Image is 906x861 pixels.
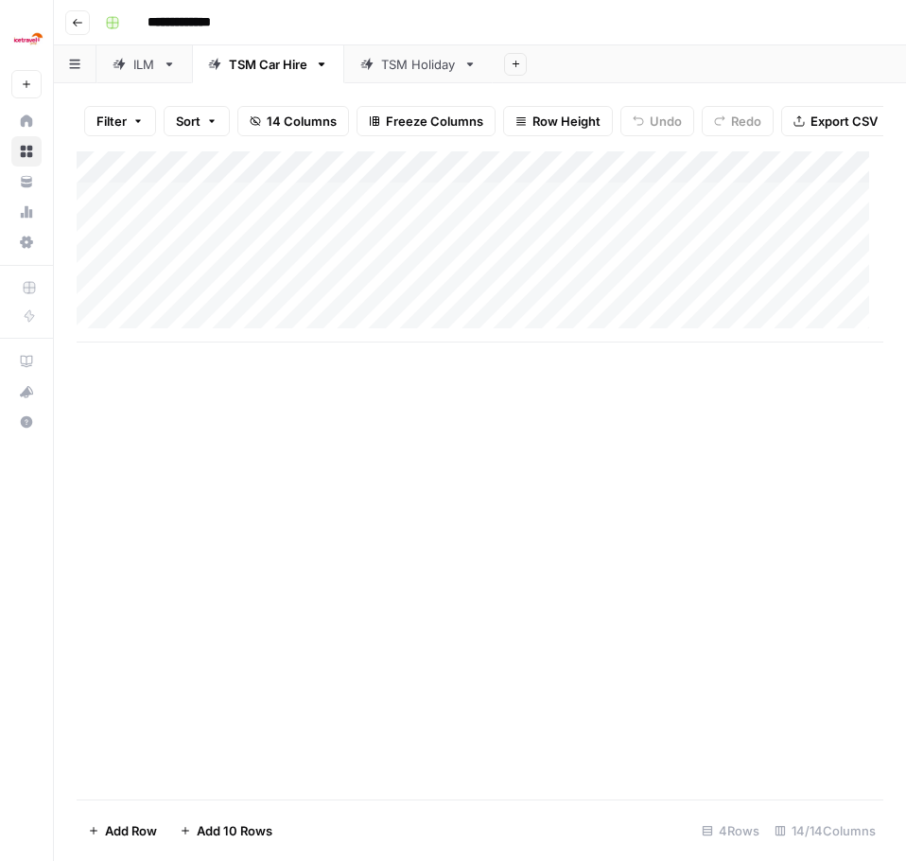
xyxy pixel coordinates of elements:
[810,112,878,131] span: Export CSV
[503,106,613,136] button: Row Height
[11,197,42,227] a: Usage
[96,45,192,83] a: ILM
[11,15,42,62] button: Workspace: Ice Travel Group
[133,55,155,74] div: ILM
[357,106,496,136] button: Freeze Columns
[84,106,156,136] button: Filter
[11,377,42,407] button: What's new?
[11,407,42,437] button: Help + Support
[237,106,349,136] button: 14 Columns
[96,112,127,131] span: Filter
[267,112,337,131] span: 14 Columns
[731,112,761,131] span: Redo
[386,112,483,131] span: Freeze Columns
[620,106,694,136] button: Undo
[11,22,45,56] img: Ice Travel Group Logo
[12,378,41,406] div: What's new?
[344,45,493,83] a: TSM Holiday
[694,816,767,846] div: 4 Rows
[105,821,157,840] span: Add Row
[11,136,42,167] a: Browse
[11,106,42,136] a: Home
[381,55,456,74] div: TSM Holiday
[702,106,774,136] button: Redo
[781,106,890,136] button: Export CSV
[11,227,42,257] a: Settings
[11,346,42,377] a: AirOps Academy
[197,821,272,840] span: Add 10 Rows
[192,45,344,83] a: TSM Car Hire
[11,167,42,197] a: Your Data
[164,106,230,136] button: Sort
[229,55,307,74] div: TSM Car Hire
[77,816,168,846] button: Add Row
[532,112,601,131] span: Row Height
[176,112,200,131] span: Sort
[168,816,284,846] button: Add 10 Rows
[650,112,682,131] span: Undo
[767,816,883,846] div: 14/14 Columns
